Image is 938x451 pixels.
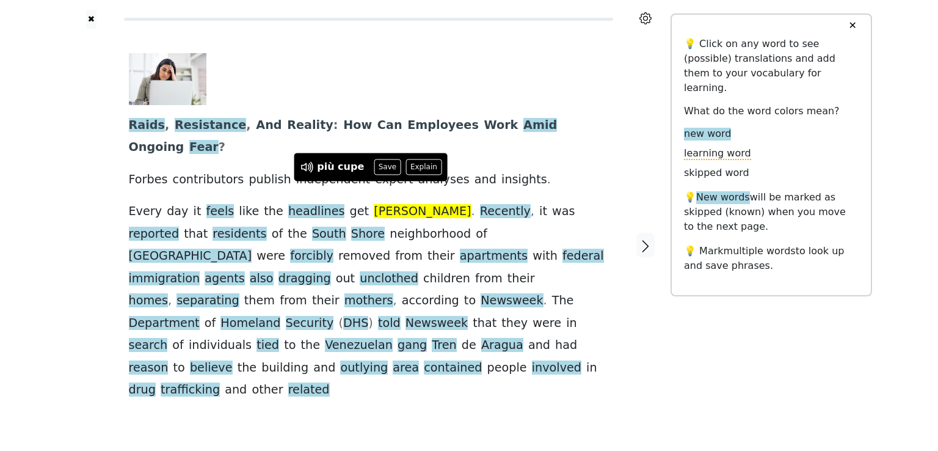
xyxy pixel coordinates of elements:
[249,172,291,188] span: publish
[424,361,482,376] span: contained
[278,271,331,287] span: dragging
[344,293,393,309] span: mothers
[684,128,731,141] span: new word
[252,383,283,398] span: other
[129,227,180,242] span: reported
[374,204,471,219] span: [PERSON_NAME]
[336,271,355,287] span: out
[129,172,168,188] span: Forbes
[338,316,343,331] span: (
[176,293,239,309] span: separating
[172,338,184,353] span: of
[280,293,307,309] span: from
[239,204,259,219] span: like
[194,204,202,219] span: it
[213,227,266,242] span: residents
[256,338,279,353] span: tied
[393,361,419,376] span: area
[464,293,476,309] span: to
[261,361,308,376] span: building
[340,361,388,376] span: outlying
[167,204,188,219] span: day
[684,244,859,273] p: 💡 Mark to look up and save phrases.
[377,118,402,133] span: Can
[244,293,275,309] span: them
[205,316,216,331] span: of
[264,204,283,219] span: the
[487,361,527,376] span: people
[173,361,185,376] span: to
[129,383,156,398] span: drug
[272,227,283,242] span: of
[287,118,333,133] span: Reality
[312,293,340,309] span: their
[841,15,863,37] button: ✕
[532,361,581,376] span: involved
[507,271,535,287] span: their
[418,172,470,188] span: analyses
[395,249,423,264] span: from
[462,338,476,353] span: de
[284,338,296,353] span: to
[406,159,442,175] button: Explain
[129,271,200,287] span: immigration
[684,147,751,160] span: learning word
[531,204,534,219] span: ,
[168,293,172,309] span: ,
[684,190,859,234] p: 💡 will be marked as skipped (known) when you move to the next page.
[288,204,345,219] span: headlines
[312,227,346,242] span: South
[375,172,413,188] span: expert
[393,293,397,309] span: ,
[190,361,233,376] span: believe
[562,249,604,264] span: federal
[473,316,496,331] span: that
[165,118,169,133] span: ,
[566,316,577,331] span: in
[256,118,282,133] span: And
[402,293,459,309] span: according
[552,293,574,309] span: The
[528,338,550,353] span: and
[533,316,561,331] span: were
[474,172,496,188] span: and
[129,249,252,264] span: [GEOGRAPHIC_DATA]
[206,204,234,219] span: feels
[432,338,456,353] span: Tren
[684,167,749,180] span: skipped word
[471,204,475,219] span: .
[290,249,333,264] span: forcibly
[129,140,184,155] span: Ongoing
[378,316,401,331] span: told
[219,140,225,155] span: ?
[129,204,162,219] span: Every
[129,293,168,309] span: homes
[86,10,96,29] button: ✖
[296,172,370,188] span: independent
[460,249,528,264] span: apartments
[220,316,280,331] span: Homeland
[407,118,479,133] span: Employees
[225,383,247,398] span: and
[301,338,321,353] span: the
[523,118,557,133] span: Amid
[724,245,796,257] span: multiple words
[205,271,244,287] span: agents
[684,37,859,95] p: 💡 Click on any word to see (possible) translations and add them to your vocabulary for learning.
[374,159,401,175] button: Save
[129,338,168,353] span: search
[333,118,338,133] span: :
[288,383,330,398] span: related
[405,316,468,331] span: Newsweek
[481,338,523,353] span: Aragua
[325,338,393,353] span: Venezuelan
[313,361,335,376] span: and
[398,338,427,353] span: gang
[501,316,528,331] span: they
[696,191,750,204] span: New words
[480,204,531,219] span: Recently
[533,249,558,264] span: with
[129,53,207,105] img: 0x0.jpg
[360,271,418,287] span: unclothed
